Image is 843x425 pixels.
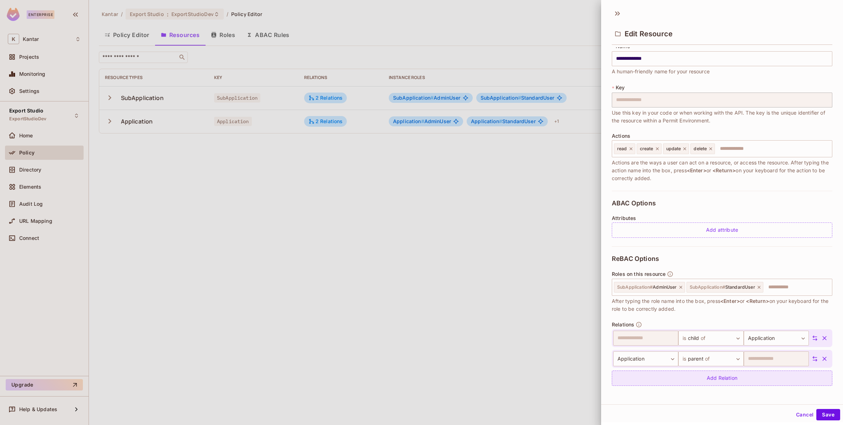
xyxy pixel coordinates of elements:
[612,222,832,238] div: Add attribute
[712,167,736,173] span: <Return>
[612,271,666,277] span: Roles on this resource
[614,143,635,154] div: read
[637,143,662,154] div: create
[612,133,630,139] span: Actions
[793,409,816,420] button: Cancel
[612,68,710,75] span: A human-friendly name for your resource
[612,322,634,327] span: Relations
[616,85,625,90] span: Key
[686,282,763,293] div: SubApplication#StandardUser
[612,297,832,313] span: After typing the role name into the box, press or on your keyboard for the role to be correctly a...
[612,109,832,125] span: Use this key in your code or when working with the API. The key is the unique identifier of the r...
[612,200,656,207] span: ABAC Options
[617,284,653,290] span: SubApplication #
[612,255,659,262] span: ReBAC Options
[612,215,636,221] span: Attributes
[625,30,673,38] span: Edit Resource
[744,331,809,346] div: Application
[704,353,710,364] span: of
[617,284,677,290] span: AdminUser
[687,167,706,173] span: <Enter>
[617,146,627,152] span: read
[613,351,678,366] div: Application
[612,159,832,182] span: Actions are the ways a user can act on a resource, or access the resource. After typing the actio...
[612,371,832,386] div: Add Relation
[678,351,743,366] div: parent
[720,298,740,304] span: <Enter>
[666,146,681,152] span: update
[663,143,689,154] div: update
[694,146,707,152] span: delete
[690,284,725,290] span: SubApplication #
[614,282,685,293] div: SubApplication#AdminUser
[683,332,688,344] span: is
[678,331,743,346] div: child
[816,409,840,420] button: Save
[640,146,653,152] span: create
[683,353,688,364] span: is
[690,143,715,154] div: delete
[746,298,769,304] span: <Return>
[690,284,755,290] span: StandardUser
[699,332,705,344] span: of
